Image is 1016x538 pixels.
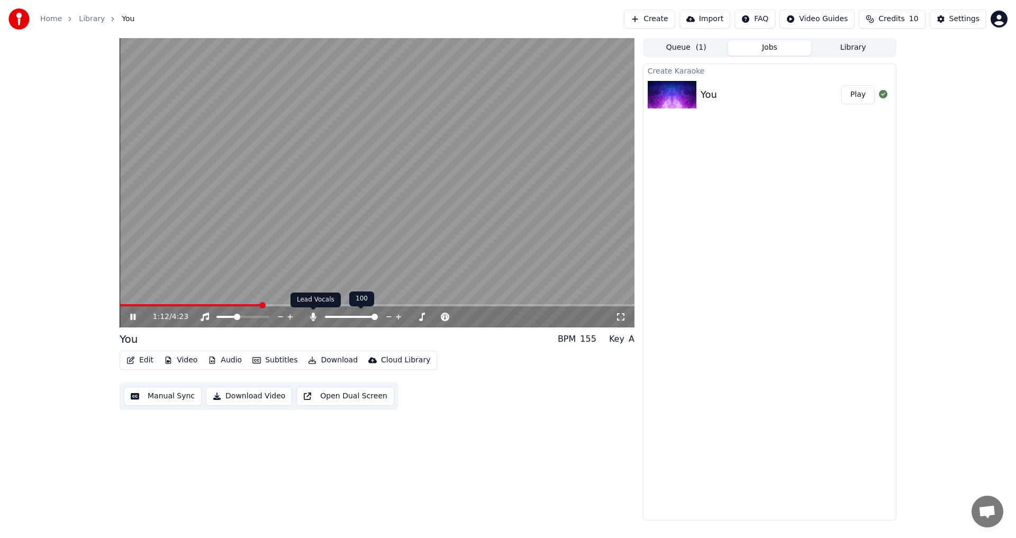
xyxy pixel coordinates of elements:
div: Lead Vocals [291,293,341,307]
button: Queue [645,40,728,56]
a: Home [40,14,62,24]
img: youka [8,8,30,30]
div: Key [609,333,624,345]
a: Library [79,14,105,24]
button: Edit [122,353,158,368]
button: Import [679,10,730,29]
button: Audio [204,353,246,368]
div: Cloud Library [381,355,430,366]
button: Credits10 [859,10,925,29]
button: Video [160,353,202,368]
button: Play [841,85,875,104]
span: 1:12 [153,312,169,322]
button: Open Dual Screen [296,387,394,406]
span: ( 1 ) [696,42,706,53]
button: Download [304,353,362,368]
div: Create Karaoke [643,64,896,77]
div: BPM [558,333,576,345]
button: Jobs [728,40,812,56]
button: Download Video [206,387,292,406]
div: A [629,333,634,345]
div: You [120,332,138,346]
span: 10 [909,14,919,24]
div: Settings [949,14,979,24]
span: You [122,14,134,24]
button: FAQ [734,10,775,29]
button: Library [811,40,895,56]
button: Create [624,10,675,29]
div: 100 [349,291,374,306]
button: Manual Sync [124,387,202,406]
button: Subtitles [248,353,302,368]
div: Open chat [972,496,1003,527]
span: Credits [878,14,904,24]
nav: breadcrumb [40,14,134,24]
button: Video Guides [779,10,855,29]
div: You [701,87,717,102]
span: 4:23 [172,312,188,322]
button: Settings [930,10,986,29]
div: / [153,312,178,322]
div: 155 [580,333,596,345]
